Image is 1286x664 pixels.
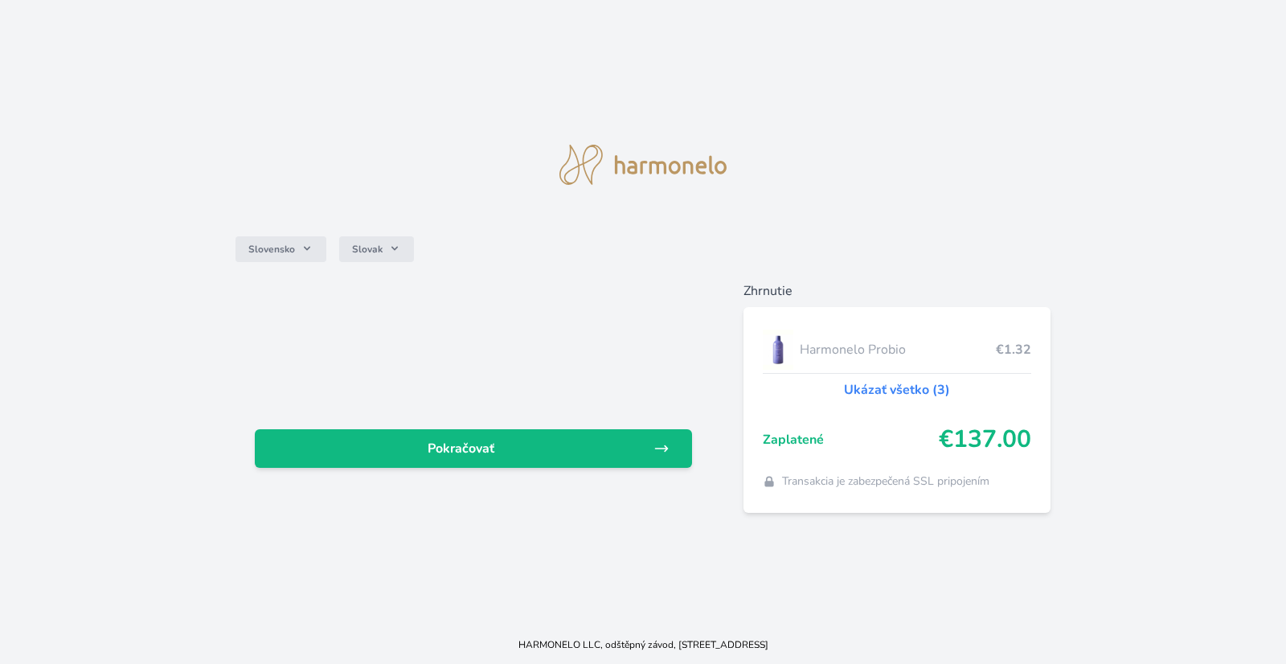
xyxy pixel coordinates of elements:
[255,429,692,468] a: Pokračovať
[939,425,1031,454] span: €137.00
[996,340,1031,359] span: €1.32
[248,243,295,256] span: Slovensko
[844,380,950,400] a: Ukázať všetko (3)
[782,473,989,490] span: Transakcia je zabezpečená SSL pripojením
[559,145,727,185] img: logo.svg
[800,340,995,359] span: Harmonelo Probio
[339,236,414,262] button: Slovak
[743,281,1050,301] h6: Zhrnutie
[268,439,653,458] span: Pokračovať
[763,330,793,370] img: CLEAN_PROBIO_se_stinem_x-lo.jpg
[763,430,938,449] span: Zaplatené
[235,236,326,262] button: Slovensko
[352,243,383,256] span: Slovak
